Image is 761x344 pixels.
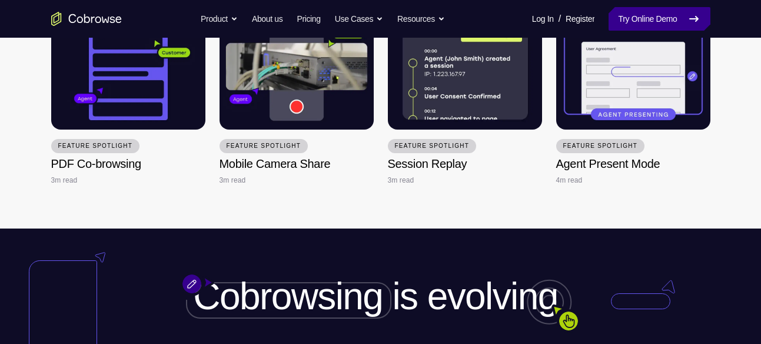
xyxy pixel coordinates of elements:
[193,275,383,317] span: Cobrowsing
[559,12,561,26] span: /
[388,174,414,186] p: 3m read
[220,12,374,186] a: Feature Spotlight Mobile Camera Share 3m read
[220,139,308,153] p: Feature Spotlight
[51,12,205,130] img: PDF Co-browsing
[297,7,320,31] a: Pricing
[556,12,710,186] a: Feature Spotlight Agent Present Mode 4m read
[427,275,558,317] span: evolving
[388,156,467,172] h4: Session Replay
[220,174,246,186] p: 3m read
[220,12,374,130] img: Mobile Camera Share
[397,7,445,31] button: Resources
[220,156,331,172] h4: Mobile Camera Share
[335,7,383,31] button: Use Cases
[51,12,205,186] a: Feature Spotlight PDF Co-browsing 3m read
[566,7,594,31] a: Register
[556,174,583,186] p: 4m read
[609,7,710,31] a: Try Online Demo
[388,12,542,186] a: Feature Spotlight Session Replay 3m read
[556,139,645,153] p: Feature Spotlight
[51,174,78,186] p: 3m read
[556,12,710,130] img: Agent Present Mode
[51,156,141,172] h4: PDF Co-browsing
[388,139,477,153] p: Feature Spotlight
[201,7,238,31] button: Product
[252,7,283,31] a: About us
[532,7,554,31] a: Log In
[51,139,140,153] p: Feature Spotlight
[51,12,122,26] a: Go to the home page
[388,12,542,130] img: Session Replay
[556,156,660,172] h4: Agent Present Mode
